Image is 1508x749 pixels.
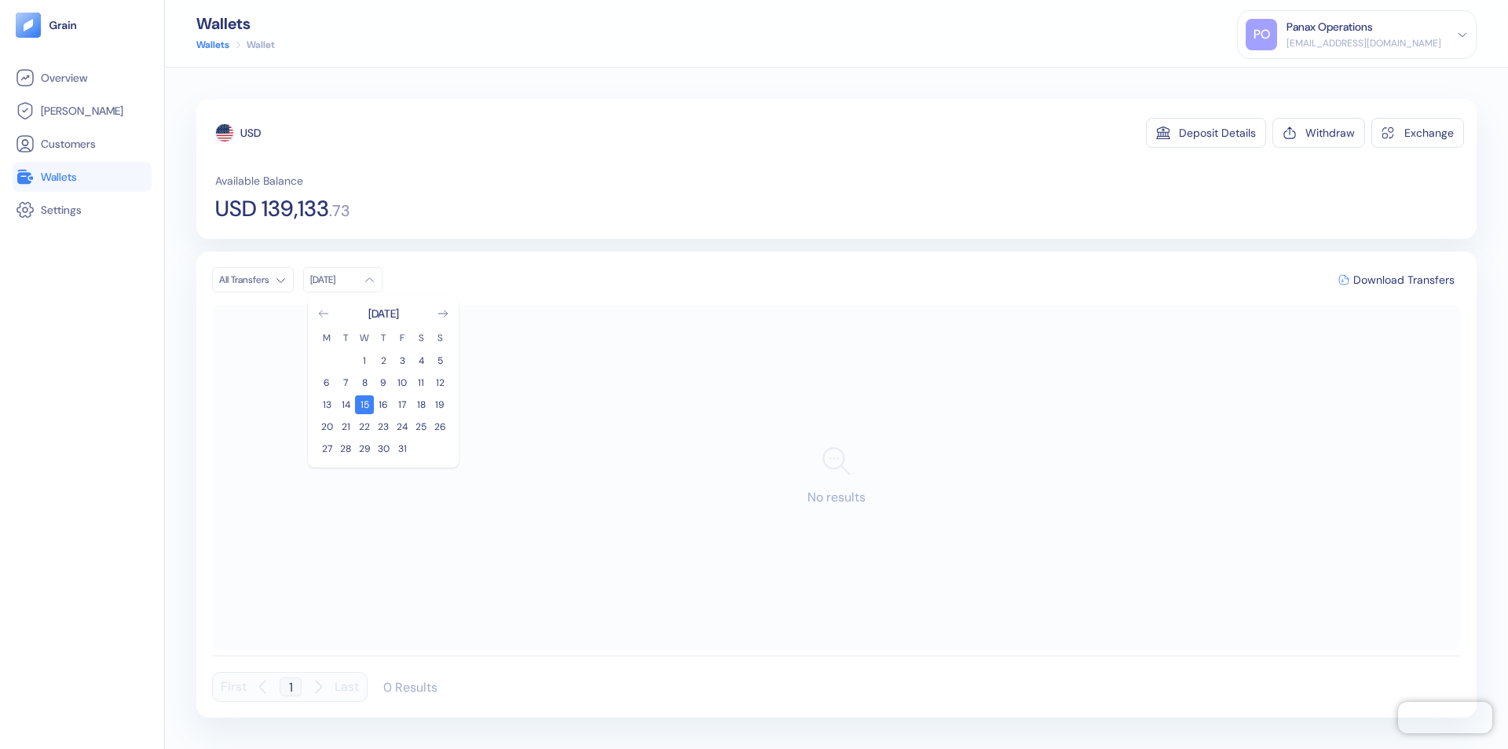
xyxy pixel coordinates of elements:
button: 5 [430,351,449,370]
button: Withdraw [1272,118,1365,148]
a: Settings [16,200,148,219]
span: [PERSON_NAME] [41,103,123,119]
button: Download Transfers [1332,268,1461,292]
div: Exchange [1404,127,1454,138]
button: 15 [355,395,374,414]
span: Customers [41,136,96,152]
div: Wallets [196,16,275,31]
div: Panax Operations [1287,19,1373,35]
div: Deposit Details [1179,127,1256,138]
span: Settings [41,202,82,218]
button: 26 [430,417,449,436]
button: 21 [336,417,355,436]
button: 9 [374,373,393,392]
span: Wallets [41,169,77,185]
div: 0 Results [383,679,437,696]
th: Thursday [374,331,393,345]
button: 6 [317,373,336,392]
a: Overview [16,68,148,87]
button: First [221,672,247,702]
button: Go to previous month [317,307,330,320]
button: 22 [355,417,374,436]
button: 11 [412,373,430,392]
div: Withdraw [1305,127,1355,138]
button: 30 [374,439,393,458]
div: [EMAIL_ADDRESS][DOMAIN_NAME] [1287,36,1441,50]
button: 7 [336,373,355,392]
th: Friday [393,331,412,345]
button: 25 [412,417,430,436]
img: logo-tablet-V2.svg [16,13,41,38]
button: Deposit Details [1146,118,1266,148]
button: 3 [393,351,412,370]
button: Exchange [1371,118,1464,148]
button: 12 [430,373,449,392]
button: 18 [412,395,430,414]
button: 13 [317,395,336,414]
button: 17 [393,395,412,414]
button: 10 [393,373,412,392]
button: 24 [393,417,412,436]
span: Available Balance [215,173,303,189]
th: Tuesday [336,331,355,345]
img: logo [49,20,78,31]
div: No results [212,305,1461,649]
th: Sunday [430,331,449,345]
th: Wednesday [355,331,374,345]
span: Overview [41,70,87,86]
button: [DATE] [303,267,382,292]
span: USD 139,133 [215,198,329,220]
div: USD [240,125,261,141]
button: 14 [336,395,355,414]
div: PO [1246,19,1277,50]
a: Wallets [196,38,229,52]
button: 19 [430,395,449,414]
button: 2 [374,351,393,370]
button: 20 [317,417,336,436]
button: 28 [336,439,355,458]
button: Last [335,672,359,702]
button: 16 [374,395,393,414]
button: 8 [355,373,374,392]
iframe: Chatra live chat [1398,702,1492,733]
button: 31 [393,439,412,458]
button: 23 [374,417,393,436]
button: 27 [317,439,336,458]
a: Customers [16,134,148,153]
button: 29 [355,439,374,458]
div: [DATE] [310,274,357,286]
a: [PERSON_NAME] [16,101,148,120]
button: Go to next month [437,307,449,320]
a: Wallets [16,167,148,186]
div: [DATE] [368,306,399,321]
th: Monday [317,331,336,345]
span: Download Transfers [1353,274,1455,285]
th: Saturday [412,331,430,345]
button: 4 [412,351,430,370]
button: 1 [355,351,374,370]
span: . 73 [329,203,350,218]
